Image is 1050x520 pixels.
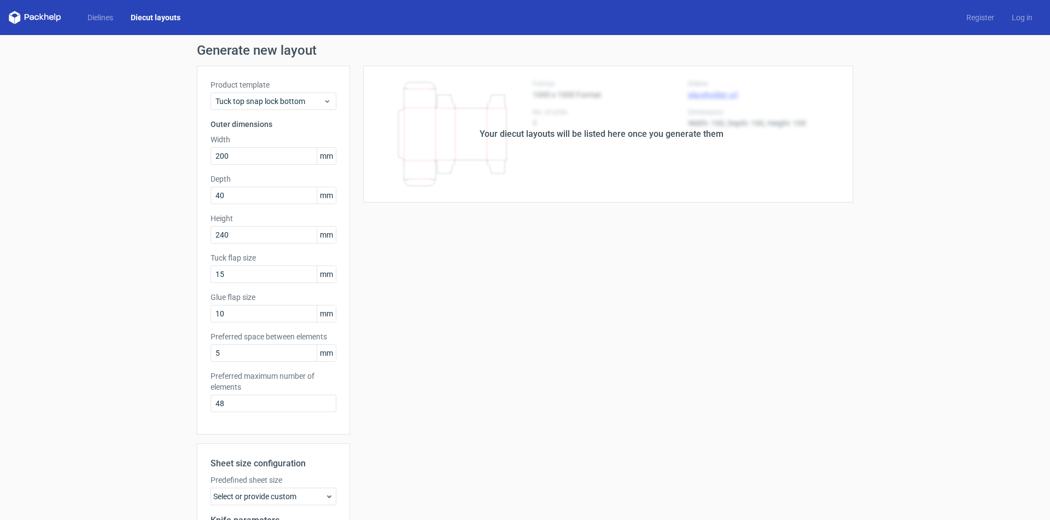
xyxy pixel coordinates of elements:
span: mm [317,187,336,204]
label: Width [211,134,336,145]
a: Register [958,12,1003,23]
span: mm [317,227,336,243]
h1: Generate new layout [197,44,853,57]
label: Glue flap size [211,292,336,303]
span: mm [317,305,336,322]
a: Dielines [79,12,122,23]
label: Predefined sheet size [211,475,336,486]
label: Preferred maximum number of elements [211,371,336,392]
h2: Sheet size configuration [211,457,336,470]
label: Product template [211,79,336,90]
a: Log in [1003,12,1041,23]
span: mm [317,266,336,282]
h3: Outer dimensions [211,119,336,130]
a: Diecut layouts [122,12,189,23]
div: Your diecut layouts will be listed here once you generate them [480,128,724,141]
span: mm [317,345,336,361]
span: mm [317,148,336,164]
label: Depth [211,174,336,184]
label: Preferred space between elements [211,331,336,342]
label: Height [211,213,336,224]
label: Tuck flap size [211,252,336,263]
span: Tuck top snap lock bottom [215,96,323,107]
div: Select or provide custom [211,488,336,505]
